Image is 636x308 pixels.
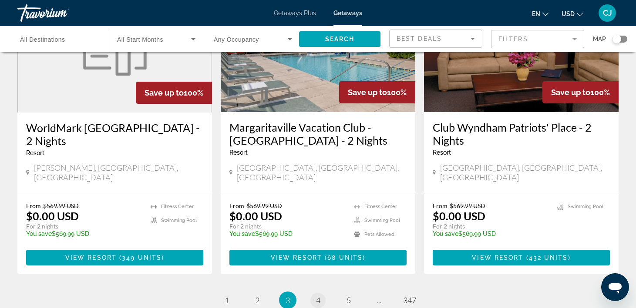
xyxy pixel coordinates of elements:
a: WorldMark [GEOGRAPHIC_DATA] - 2 Nights [26,121,203,147]
span: Fitness Center [364,204,397,209]
span: Resort [26,149,44,156]
span: 349 units [122,254,162,261]
p: $569.99 USD [229,230,345,237]
span: Swimming Pool [161,218,197,223]
p: $569.99 USD [26,230,142,237]
a: Getaways [333,10,362,17]
span: 432 units [529,254,568,261]
p: For 2 nights [26,222,142,230]
span: 1 [225,295,229,305]
span: ( ) [117,254,164,261]
span: 2 [255,295,259,305]
span: 68 units [327,254,363,261]
span: View Resort [271,254,322,261]
a: Margaritaville Vacation Club - [GEOGRAPHIC_DATA] - 2 Nights [229,121,407,147]
span: From [229,202,244,209]
span: Best Deals [397,35,442,42]
span: [GEOGRAPHIC_DATA], [GEOGRAPHIC_DATA], [GEOGRAPHIC_DATA] [440,163,610,182]
span: You save [26,230,52,237]
span: You save [229,230,255,237]
span: 3 [286,295,290,305]
span: Fitness Center [161,204,194,209]
span: All Start Months [117,36,163,43]
button: Change currency [562,7,583,20]
button: Search [299,31,380,47]
span: [GEOGRAPHIC_DATA], [GEOGRAPHIC_DATA], [GEOGRAPHIC_DATA] [237,163,407,182]
a: Travorium [17,2,104,24]
div: 100% [542,81,619,103]
p: $0.00 USD [229,209,282,222]
span: View Resort [472,254,523,261]
span: USD [562,10,575,17]
span: en [532,10,540,17]
span: ( ) [322,254,365,261]
span: All Destinations [20,36,65,43]
div: 100% [339,81,415,103]
span: [PERSON_NAME], [GEOGRAPHIC_DATA], [GEOGRAPHIC_DATA] [34,163,203,182]
span: Pets Allowed [364,232,394,237]
button: Filter [491,30,584,49]
span: ( ) [523,254,570,261]
span: Resort [433,149,451,156]
span: From [433,202,448,209]
p: $0.00 USD [26,209,79,222]
p: $0.00 USD [433,209,485,222]
span: Save up to [145,88,184,97]
span: Swimming Pool [568,204,603,209]
span: 5 [347,295,351,305]
p: $569.99 USD [433,230,549,237]
button: View Resort(68 units) [229,250,407,265]
span: ... [377,295,382,305]
mat-select: Sort by [397,33,475,44]
span: $569.99 USD [450,202,485,209]
span: From [26,202,41,209]
span: Any Occupancy [214,36,259,43]
span: Swimming Pool [364,218,400,223]
span: 4 [316,295,320,305]
span: Search [325,36,355,43]
a: Club Wyndham Patriots' Place - 2 Nights [433,121,610,147]
span: Resort [229,149,248,156]
span: 347 [403,295,416,305]
p: For 2 nights [229,222,345,230]
div: 100% [136,82,212,104]
span: CJ [603,9,612,17]
span: View Resort [65,254,117,261]
a: Getaways Plus [274,10,316,17]
iframe: Button to launch messaging window [601,273,629,301]
span: $569.99 USD [246,202,282,209]
span: You save [433,230,458,237]
span: Save up to [551,88,590,97]
p: For 2 nights [433,222,549,230]
button: Change language [532,7,549,20]
span: Save up to [348,88,387,97]
button: View Resort(349 units) [26,250,203,265]
button: View Resort(432 units) [433,250,610,265]
span: Map [593,33,606,45]
span: $569.99 USD [43,202,79,209]
button: User Menu [596,4,619,22]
